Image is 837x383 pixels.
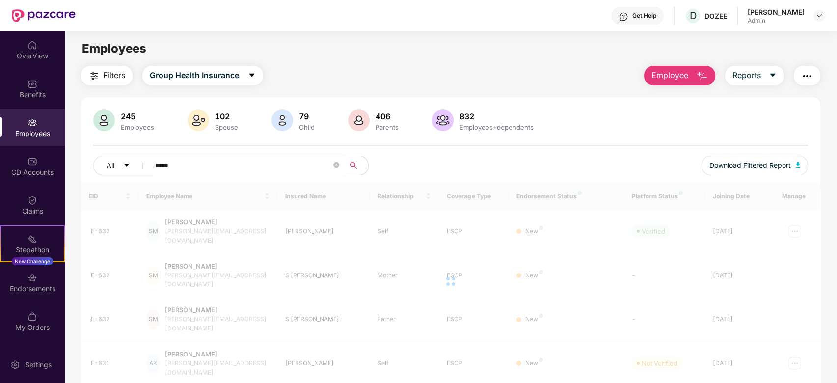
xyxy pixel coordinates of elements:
div: Settings [22,360,54,370]
span: Group Health Insurance [150,69,239,82]
span: Employee [651,69,688,82]
button: Group Health Insurancecaret-down [142,66,263,85]
img: svg+xml;base64,PHN2ZyB4bWxucz0iaHR0cDovL3d3dy53My5vcmcvMjAwMC9zdmciIHhtbG5zOnhsaW5rPSJodHRwOi8vd3... [796,162,801,168]
img: svg+xml;base64,PHN2ZyB4bWxucz0iaHR0cDovL3d3dy53My5vcmcvMjAwMC9zdmciIHhtbG5zOnhsaW5rPSJodHRwOi8vd3... [271,109,293,131]
button: Filters [81,66,133,85]
div: 79 [297,111,317,121]
img: svg+xml;base64,PHN2ZyBpZD0iQ0RfQWNjb3VudHMiIGRhdGEtbmFtZT0iQ0QgQWNjb3VudHMiIHhtbG5zPSJodHRwOi8vd3... [27,157,37,166]
div: 245 [119,111,156,121]
span: search [344,162,363,169]
div: 102 [213,111,240,121]
img: svg+xml;base64,PHN2ZyB4bWxucz0iaHR0cDovL3d3dy53My5vcmcvMjAwMC9zdmciIHhtbG5zOnhsaW5rPSJodHRwOi8vd3... [93,109,115,131]
span: Reports [732,69,761,82]
img: svg+xml;base64,PHN2ZyBpZD0iTXlfT3JkZXJzIiBkYXRhLW5hbWU9Ik15IE9yZGVycyIgeG1sbnM9Imh0dHA6Ly93d3cudz... [27,312,37,322]
button: Employee [644,66,715,85]
span: caret-down [123,162,130,170]
img: svg+xml;base64,PHN2ZyBpZD0iSGVscC0zMngzMiIgeG1sbnM9Imh0dHA6Ly93d3cudzMub3JnLzIwMDAvc3ZnIiB3aWR0aD... [619,12,628,22]
img: svg+xml;base64,PHN2ZyBpZD0iRW1wbG95ZWVzIiB4bWxucz0iaHR0cDovL3d3dy53My5vcmcvMjAwMC9zdmciIHdpZHRoPS... [27,118,37,128]
img: svg+xml;base64,PHN2ZyBpZD0iRW5kb3JzZW1lbnRzIiB4bWxucz0iaHR0cDovL3d3dy53My5vcmcvMjAwMC9zdmciIHdpZH... [27,273,37,283]
img: svg+xml;base64,PHN2ZyB4bWxucz0iaHR0cDovL3d3dy53My5vcmcvMjAwMC9zdmciIHhtbG5zOnhsaW5rPSJodHRwOi8vd3... [432,109,454,131]
button: Allcaret-down [93,156,153,175]
button: Reportscaret-down [725,66,784,85]
span: caret-down [769,71,777,80]
div: 832 [458,111,536,121]
div: Employees+dependents [458,123,536,131]
div: [PERSON_NAME] [748,7,805,17]
img: svg+xml;base64,PHN2ZyB4bWxucz0iaHR0cDovL3d3dy53My5vcmcvMjAwMC9zdmciIHdpZHRoPSIyMSIgaGVpZ2h0PSIyMC... [27,234,37,244]
span: All [107,160,114,171]
img: svg+xml;base64,PHN2ZyB4bWxucz0iaHR0cDovL3d3dy53My5vcmcvMjAwMC9zdmciIHhtbG5zOnhsaW5rPSJodHRwOi8vd3... [188,109,209,131]
img: svg+xml;base64,PHN2ZyBpZD0iQ2xhaW0iIHhtbG5zPSJodHRwOi8vd3d3LnczLm9yZy8yMDAwL3N2ZyIgd2lkdGg9IjIwIi... [27,195,37,205]
img: svg+xml;base64,PHN2ZyBpZD0iRHJvcGRvd24tMzJ4MzIiIHhtbG5zPSJodHRwOi8vd3d3LnczLm9yZy8yMDAwL3N2ZyIgd2... [815,12,823,20]
span: Download Filtered Report [709,160,791,171]
button: search [344,156,369,175]
div: Employees [119,123,156,131]
span: close-circle [333,161,339,170]
div: Spouse [213,123,240,131]
span: Filters [103,69,125,82]
span: caret-down [248,71,256,80]
div: Child [297,123,317,131]
img: svg+xml;base64,PHN2ZyB4bWxucz0iaHR0cDovL3d3dy53My5vcmcvMjAwMC9zdmciIHdpZHRoPSIyNCIgaGVpZ2h0PSIyNC... [88,70,100,82]
div: DOZEE [704,11,727,21]
img: svg+xml;base64,PHN2ZyB4bWxucz0iaHR0cDovL3d3dy53My5vcmcvMjAwMC9zdmciIHhtbG5zOnhsaW5rPSJodHRwOi8vd3... [696,70,708,82]
button: Download Filtered Report [702,156,809,175]
img: svg+xml;base64,PHN2ZyB4bWxucz0iaHR0cDovL3d3dy53My5vcmcvMjAwMC9zdmciIHdpZHRoPSIyNCIgaGVpZ2h0PSIyNC... [801,70,813,82]
div: Parents [374,123,401,131]
div: Get Help [632,12,656,20]
img: svg+xml;base64,PHN2ZyBpZD0iSG9tZSIgeG1sbnM9Imh0dHA6Ly93d3cudzMub3JnLzIwMDAvc3ZnIiB3aWR0aD0iMjAiIG... [27,40,37,50]
span: D [690,10,697,22]
span: close-circle [333,162,339,168]
div: Admin [748,17,805,25]
img: svg+xml;base64,PHN2ZyBpZD0iU2V0dGluZy0yMHgyMCIgeG1sbnM9Imh0dHA6Ly93d3cudzMub3JnLzIwMDAvc3ZnIiB3aW... [10,360,20,370]
span: Employees [82,41,146,55]
div: New Challenge [12,257,53,265]
div: Stepathon [1,245,64,255]
img: New Pazcare Logo [12,9,76,22]
div: 406 [374,111,401,121]
img: svg+xml;base64,PHN2ZyB4bWxucz0iaHR0cDovL3d3dy53My5vcmcvMjAwMC9zdmciIHhtbG5zOnhsaW5rPSJodHRwOi8vd3... [348,109,370,131]
img: svg+xml;base64,PHN2ZyBpZD0iQmVuZWZpdHMiIHhtbG5zPSJodHRwOi8vd3d3LnczLm9yZy8yMDAwL3N2ZyIgd2lkdGg9Ij... [27,79,37,89]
